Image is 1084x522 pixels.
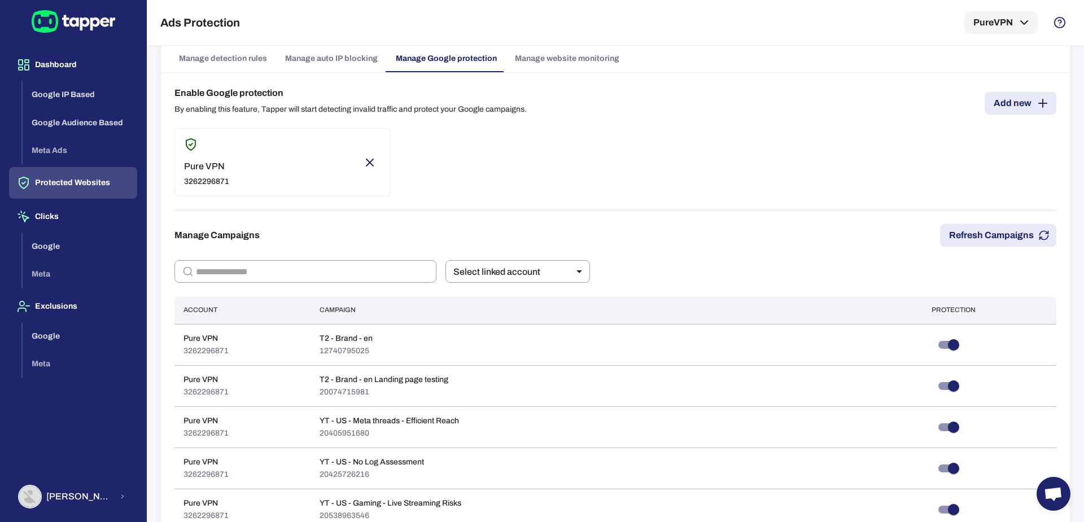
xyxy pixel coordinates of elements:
p: Pure VPN [183,375,229,385]
a: Exclusions [9,301,137,310]
a: Google [23,240,137,250]
button: Google [23,233,137,261]
a: Manage Google protection [387,45,506,72]
p: T2 - Brand - en [320,334,373,344]
p: Pure VPN [183,416,229,426]
p: Pure VPN [183,457,229,467]
button: Google Audience Based [23,109,137,137]
a: Manage website monitoring [506,45,628,72]
a: Google IP Based [23,89,137,99]
p: 3262296871 [183,470,229,480]
h6: Manage Campaigns [174,229,260,242]
div: Open chat [1037,477,1070,511]
div: Select linked account [445,260,590,283]
th: Account [174,296,311,324]
button: PureVPN [964,11,1038,34]
a: Clicks [9,211,137,221]
h6: Enable Google protection [174,86,527,100]
p: 12740795025 [320,346,373,356]
button: Protected Websites [9,167,137,199]
img: Abdul Haseeb [19,486,41,507]
button: Clicks [9,201,137,233]
span: [PERSON_NAME] [PERSON_NAME] [46,491,112,502]
p: 20074715981 [320,387,448,397]
button: Google IP Based [23,81,137,109]
p: By enabling this feature, Tapper will start detecting invalid traffic and protect your Google cam... [174,104,527,115]
button: Exclusions [9,291,137,322]
p: Pure VPN [183,334,229,344]
button: Dashboard [9,49,137,81]
p: 3262296871 [183,511,229,521]
p: YT - US - No Log Assessment [320,457,424,467]
a: Google Audience Based [23,117,137,126]
p: 3262296871 [183,387,229,397]
p: YT - US - Meta threads - Efficient Reach [320,416,459,426]
p: 3262296871 [183,346,229,356]
th: Campaign [311,296,923,324]
p: 20425726216 [320,470,424,480]
p: 3262296871 [183,428,229,438]
p: Pure VPN [183,498,229,508]
button: Google [23,322,137,350]
p: 3262296871 [184,177,229,187]
a: Manage detection rules [170,45,276,72]
h5: Ads Protection [160,16,240,29]
button: Refresh Campaigns [940,224,1056,247]
a: Protected Websites [9,177,137,187]
p: Pure VPN [184,161,229,172]
a: Manage auto IP blocking [276,45,387,72]
p: 20538963546 [320,511,461,521]
a: Add new [985,92,1056,115]
p: T2 - Brand - en Landing page testing [320,375,448,385]
p: 20405951680 [320,428,459,438]
th: Protection [923,296,1056,324]
p: YT - US - Gaming - Live Streaming Risks [320,498,461,508]
a: Dashboard [9,59,137,69]
button: Remove account [359,151,381,174]
button: Abdul Haseeb[PERSON_NAME] [PERSON_NAME] [9,480,137,513]
a: Google [23,330,137,340]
